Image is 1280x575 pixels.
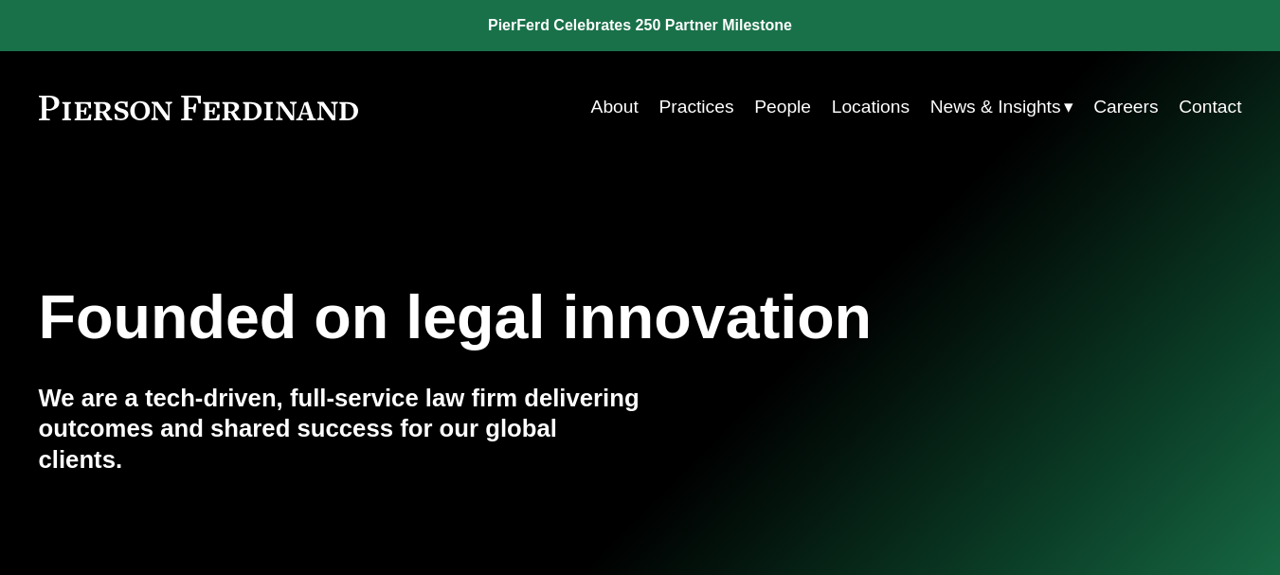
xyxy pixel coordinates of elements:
[754,89,811,125] a: People
[1093,89,1158,125] a: Careers
[832,89,910,125] a: Locations
[930,89,1073,125] a: folder dropdown
[39,383,640,476] h4: We are a tech-driven, full-service law firm delivering outcomes and shared success for our global...
[930,91,1061,124] span: News & Insights
[1179,89,1241,125] a: Contact
[658,89,733,125] a: Practices
[39,282,1041,352] h1: Founded on legal innovation
[591,89,639,125] a: About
